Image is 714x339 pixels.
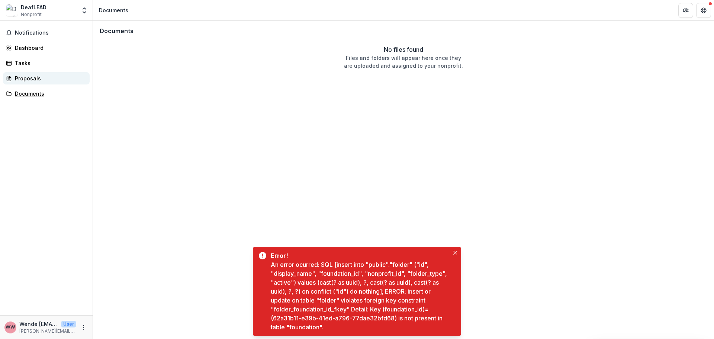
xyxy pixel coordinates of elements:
[79,323,88,332] button: More
[15,44,84,52] div: Dashboard
[21,11,42,18] span: Nonprofit
[6,4,18,16] img: DeafLEAD
[15,74,84,82] div: Proposals
[3,42,90,54] a: Dashboard
[3,87,90,100] a: Documents
[99,6,128,14] div: Documents
[6,325,15,330] div: Wende wende.wagner@deaflead.org
[15,30,87,36] span: Notifications
[384,45,423,54] p: No files found
[21,3,46,11] div: DeafLEAD
[61,321,76,327] p: User
[451,248,460,257] button: Close
[19,320,58,328] p: Wende [EMAIL_ADDRESS][PERSON_NAME][DOMAIN_NAME]
[3,27,90,39] button: Notifications
[15,90,84,97] div: Documents
[3,57,90,69] a: Tasks
[79,3,90,18] button: Open entity switcher
[100,28,134,35] h3: Documents
[3,72,90,84] a: Proposals
[96,5,131,16] nav: breadcrumb
[678,3,693,18] button: Partners
[344,54,463,70] p: Files and folders will appear here once they are uploaded and assigned to your nonprofit.
[15,59,84,67] div: Tasks
[19,328,76,335] p: [PERSON_NAME][EMAIL_ADDRESS][PERSON_NAME][DOMAIN_NAME]
[271,251,446,260] div: Error!
[271,260,449,332] div: An error ocurred: SQL [insert into "public"."folder" ("id", "display_name", "foundation_id", "non...
[696,3,711,18] button: Get Help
